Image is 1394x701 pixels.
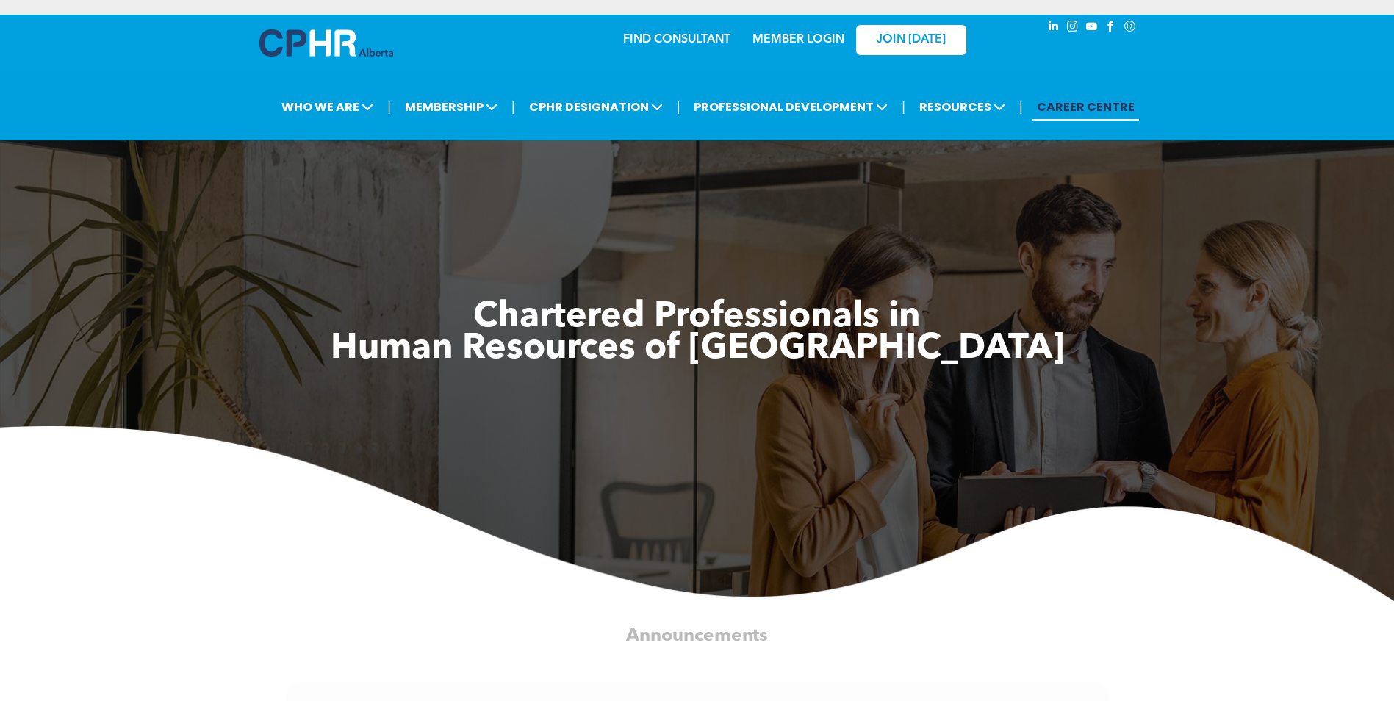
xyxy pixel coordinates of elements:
[1084,18,1100,38] a: youtube
[677,92,680,122] li: |
[915,93,1010,121] span: RESOURCES
[511,92,515,122] li: |
[877,33,946,47] span: JOIN [DATE]
[752,34,844,46] a: MEMBER LOGIN
[1046,18,1062,38] a: linkedin
[1103,18,1119,38] a: facebook
[473,300,921,335] span: Chartered Professionals in
[1122,18,1138,38] a: Social network
[689,93,892,121] span: PROFESSIONAL DEVELOPMENT
[277,93,378,121] span: WHO WE ARE
[1019,92,1023,122] li: |
[259,29,393,57] img: A blue and white logo for cp alberta
[387,92,391,122] li: |
[623,34,730,46] a: FIND CONSULTANT
[856,25,966,55] a: JOIN [DATE]
[1065,18,1081,38] a: instagram
[902,92,905,122] li: |
[626,626,768,644] span: Announcements
[1032,93,1139,121] a: CAREER CENTRE
[525,93,667,121] span: CPHR DESIGNATION
[400,93,502,121] span: MEMBERSHIP
[331,331,1064,367] span: Human Resources of [GEOGRAPHIC_DATA]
